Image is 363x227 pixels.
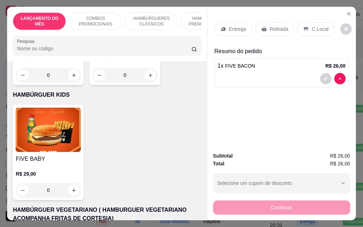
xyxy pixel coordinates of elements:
p: HAMBÚRGUERES CLÁSSICOS [131,16,172,27]
strong: Total [213,161,224,166]
label: Pesquisa [17,38,37,44]
input: Pesquisa [17,45,191,52]
p: COMBOS PROMOCIONAIS [75,16,116,27]
p: C.Local [312,25,328,33]
span: R$ 26,00 [330,160,350,168]
p: Retirada [270,25,289,33]
button: decrease-product-quantity [340,23,352,35]
p: Entrega [229,25,246,33]
span: FIVE BACON [225,63,255,69]
p: HAMBÚRGUER VEGETARIANO ( HAMBURGUER VEGETARIANO ACOMPANHA FRITAS DE CORTESIA) [13,206,201,223]
span: R$ 26,00 [330,152,350,160]
button: decrease-product-quantity [320,73,331,84]
img: product-image [16,108,81,152]
p: HAMBÚRGUER KIDS [13,91,201,99]
strong: Subtotal [213,153,233,159]
p: R$ 26,00 [325,62,346,69]
h4: FIVE BABY [16,155,81,163]
p: HAMBÚRGUER PREMIUM (TODA A LINHA PREMIUM ACOMPANHA FRITAS DE CORTESIA ) [187,16,228,27]
p: 1 x [218,62,255,70]
p: LANÇAMENTO DO MÊS [19,16,60,27]
button: Selecione um cupom de desconto [213,173,350,193]
p: Resumo do pedido [214,47,349,56]
button: decrease-product-quantity [334,73,346,84]
p: R$ 29,00 [16,170,81,177]
button: Close [343,8,354,19]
